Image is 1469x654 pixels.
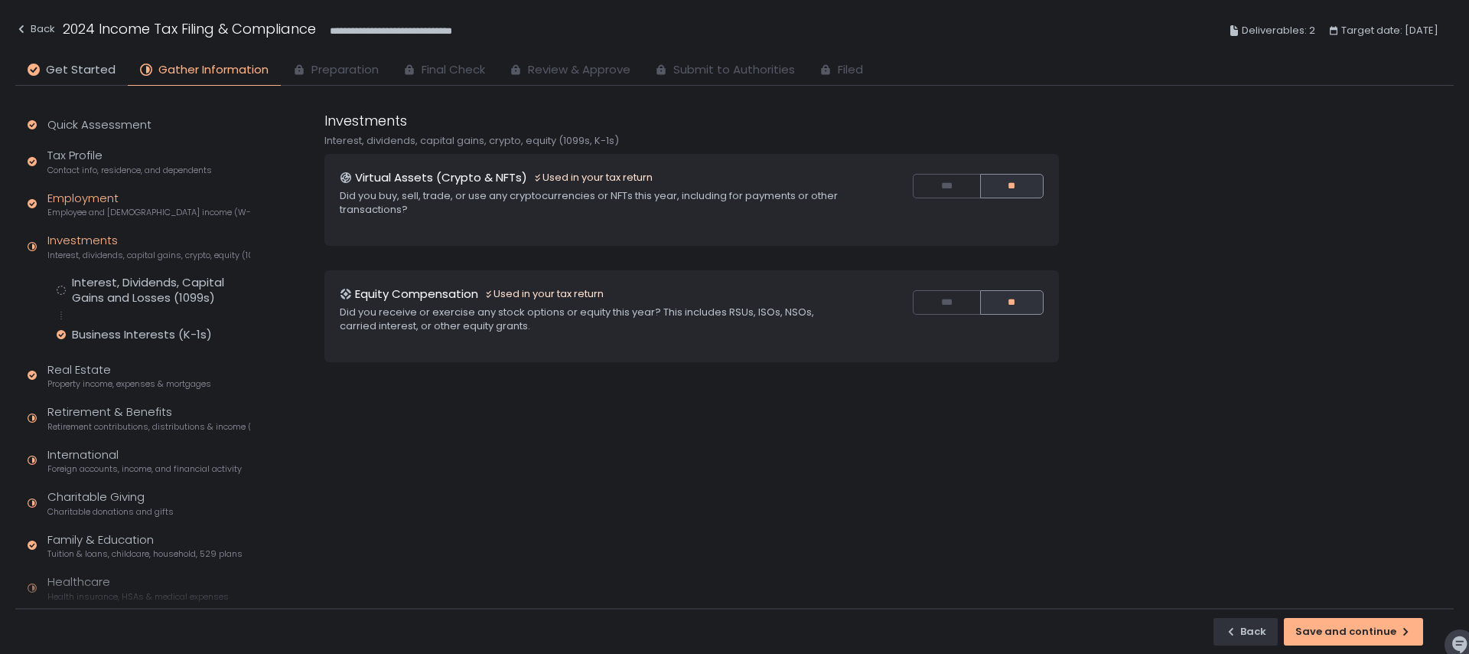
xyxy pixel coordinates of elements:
[324,134,1059,148] div: Interest, dividends, capital gains, crypto, equity (1099s, K-1s)
[355,169,527,187] h1: Virtual Assets (Crypto & NFTs)
[484,287,604,301] div: Used in your tax return
[47,361,211,391] div: Real Estate
[72,275,250,306] div: Interest, Dividends, Capital Gains and Losses (1099s)
[311,61,379,79] span: Preparation
[838,61,863,79] span: Filed
[1341,21,1438,40] span: Target date: [DATE]
[47,446,242,476] div: International
[47,591,229,603] span: Health insurance, HSAs & medical expenses
[47,116,151,134] div: Quick Assessment
[1242,21,1315,40] span: Deliverables: 2
[324,110,407,131] h1: Investments
[1213,618,1278,646] button: Back
[47,207,250,218] span: Employee and [DEMOGRAPHIC_DATA] income (W-2s)
[46,61,116,79] span: Get Started
[47,506,174,518] span: Charitable donations and gifts
[15,20,55,38] div: Back
[47,548,243,560] span: Tuition & loans, childcare, household, 529 plans
[47,378,211,390] span: Property income, expenses & mortgages
[422,61,485,79] span: Final Check
[1284,618,1423,646] button: Save and continue
[47,147,212,176] div: Tax Profile
[340,189,852,217] div: Did you buy, sell, trade, or use any cryptocurrencies or NFTs this year, including for payments o...
[528,61,630,79] span: Review & Approve
[47,232,250,261] div: Investments
[47,531,243,561] div: Family & Education
[47,421,250,433] span: Retirement contributions, distributions & income (1099-R, 5498)
[47,574,229,603] div: Healthcare
[340,306,852,333] div: Did you receive or exercise any stock options or equity this year? This includes RSUs, ISOs, NSOs...
[355,286,478,303] h1: Equity Compensation
[158,61,269,79] span: Gather Information
[1225,625,1266,639] div: Back
[47,165,212,176] span: Contact info, residence, and dependents
[72,327,212,342] div: Business Interests (K-1s)
[47,190,250,219] div: Employment
[533,171,653,185] div: Used in your tax return
[63,18,316,39] h1: 2024 Income Tax Filing & Compliance
[47,250,250,261] span: Interest, dividends, capital gains, crypto, equity (1099s, K-1s)
[1295,625,1412,639] div: Save and continue
[673,61,795,79] span: Submit to Authorities
[47,489,174,518] div: Charitable Giving
[47,404,250,433] div: Retirement & Benefits
[47,463,242,475] span: Foreign accounts, income, and financial activity
[15,18,55,44] button: Back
